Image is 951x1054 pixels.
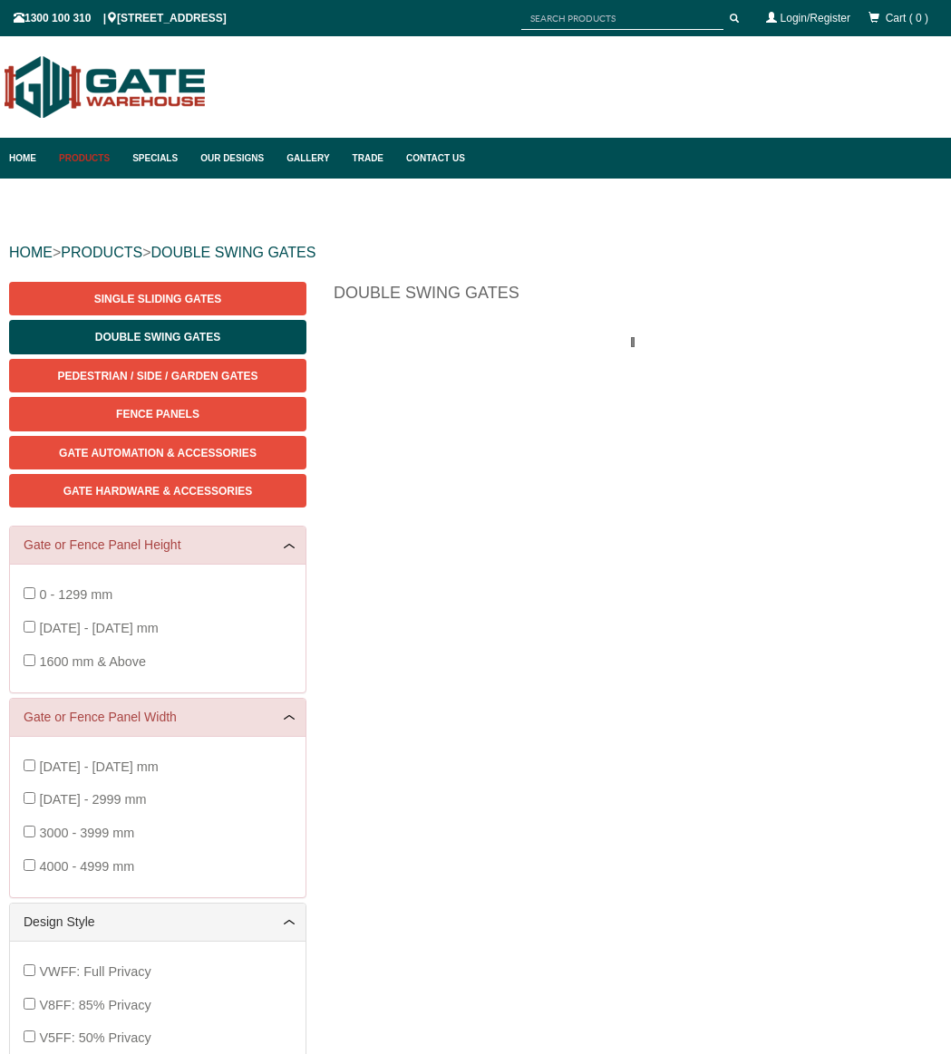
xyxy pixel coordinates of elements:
a: Trade [344,138,397,179]
span: Cart ( 0 ) [886,12,928,24]
a: Double Swing Gates [9,320,306,353]
span: V5FF: 50% Privacy [39,1030,150,1045]
span: Single Sliding Gates [94,293,221,305]
span: 1300 100 310 | [STREET_ADDRESS] [14,12,227,24]
span: VWFF: Full Privacy [39,964,150,979]
a: HOME [9,245,53,260]
a: Design Style [24,913,292,932]
span: 0 - 1299 mm [39,587,112,602]
a: Single Sliding Gates [9,282,306,315]
a: Gate Hardware & Accessories [9,474,306,508]
a: Fence Panels [9,397,306,430]
a: Pedestrian / Side / Garden Gates [9,359,306,392]
a: PRODUCTS [61,245,142,260]
span: [DATE] - 2999 mm [39,792,146,807]
img: please_wait.gif [631,337,645,347]
a: Specials [123,138,191,179]
a: Our Designs [191,138,277,179]
input: SEARCH PRODUCTS [521,7,723,30]
h1: Double Swing Gates [334,282,942,314]
span: Double Swing Gates [95,331,220,343]
a: Login/Register [781,12,850,24]
span: Fence Panels [116,408,199,421]
div: > > [9,224,942,282]
span: Gate Hardware & Accessories [63,485,253,498]
a: Contact Us [397,138,465,179]
span: [DATE] - [DATE] mm [39,621,158,635]
span: V8FF: 85% Privacy [39,998,150,1012]
span: Pedestrian / Side / Garden Gates [57,370,257,382]
span: 4000 - 4999 mm [39,859,134,874]
span: 1600 mm & Above [39,654,146,669]
a: Products [50,138,123,179]
a: DOUBLE SWING GATES [150,245,315,260]
a: Gate or Fence Panel Width [24,708,292,727]
a: Gallery [277,138,343,179]
a: Gate Automation & Accessories [9,436,306,469]
span: [DATE] - [DATE] mm [39,759,158,774]
span: 3000 - 3999 mm [39,826,134,840]
span: Gate Automation & Accessories [59,447,257,459]
a: Gate or Fence Panel Height [24,536,292,555]
a: Home [9,138,50,179]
